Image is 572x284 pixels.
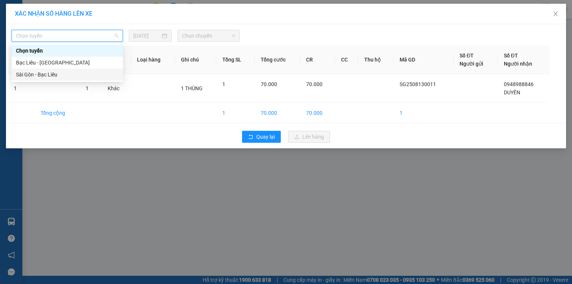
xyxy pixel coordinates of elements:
span: Người nhận [504,61,532,67]
button: rollbackQuay lại [242,131,281,143]
th: Tổng SL [216,45,255,74]
td: 1 [394,103,454,123]
span: Quay lại [256,133,275,141]
span: Số ĐT [504,53,518,59]
th: Thu hộ [358,45,394,74]
td: 70.000 [300,103,335,123]
td: Tổng cộng [35,103,80,123]
span: 70.000 [306,81,322,87]
th: Ghi chú [175,45,216,74]
button: Close [545,4,566,25]
th: Loại hàng [131,45,175,74]
span: 1 [86,85,89,91]
span: Chọn tuyến [16,30,118,41]
span: close [553,11,559,17]
span: Chọn chuyến [182,30,236,41]
th: Mã GD [394,45,454,74]
span: 1 [222,81,225,87]
div: Sài Gòn - Bạc Liêu [16,70,118,79]
th: CC [335,45,358,74]
th: CR [300,45,335,74]
span: Số ĐT [460,53,474,59]
span: 0948988846 [504,81,534,87]
input: 13/08/2025 [133,32,161,40]
th: Tổng cước [255,45,300,74]
span: XÁC NHẬN SỐ HÀNG LÊN XE [15,10,92,17]
span: 70.000 [261,81,277,87]
div: Sài Gòn - Bạc Liêu [12,69,123,81]
span: rollback [248,134,253,140]
span: DUYÊN [504,89,520,95]
th: STT [8,45,35,74]
span: 1 THÙNG [181,85,203,91]
td: 1 [216,103,255,123]
td: Khác [102,74,131,103]
td: 1 [8,74,35,103]
div: Bạc Liêu - Sài Gòn [12,57,123,69]
div: Chọn tuyến [16,47,118,55]
span: Người gửi [460,61,483,67]
button: uploadLên hàng [288,131,330,143]
div: Chọn tuyến [12,45,123,57]
span: SG2508130011 [400,81,436,87]
div: Bạc Liêu - [GEOGRAPHIC_DATA] [16,59,118,67]
td: 70.000 [255,103,300,123]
